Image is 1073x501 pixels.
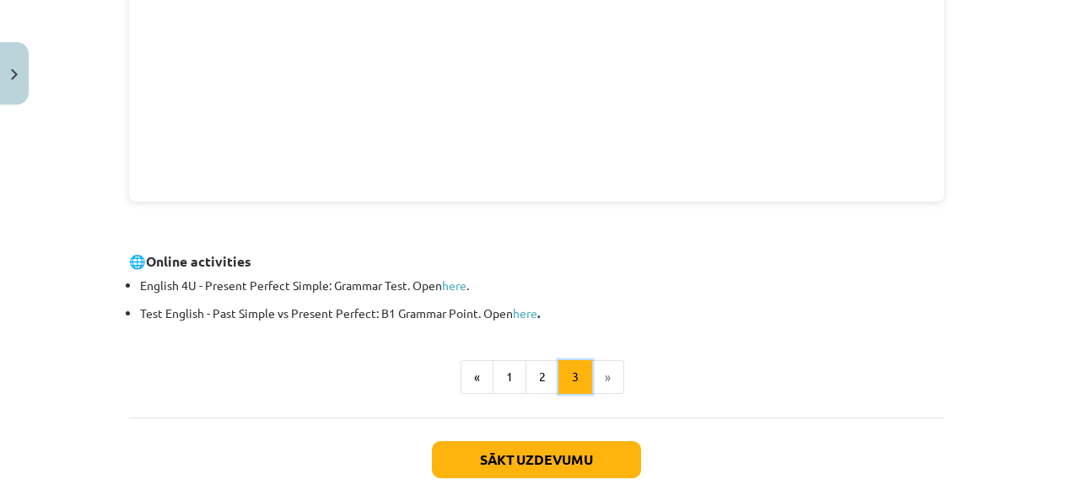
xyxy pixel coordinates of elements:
[442,277,466,293] a: here
[493,360,526,394] button: 1
[140,304,944,322] p: Test English - Past Simple vs Present Perfect: B1 Grammar Point. Open
[129,240,944,272] h3: 🌐
[461,360,493,394] button: «
[146,252,251,270] b: Online activities
[129,360,944,394] nav: Page navigation example
[140,277,944,294] p: English 4U - Present Perfect Simple: Grammar Test. Open .
[432,441,641,478] button: Sākt uzdevumu
[11,69,18,80] img: icon-close-lesson-0947bae3869378f0d4975bcd49f059093ad1ed9edebbc8119c70593378902aed.svg
[558,360,592,394] button: 3
[526,360,559,394] button: 2
[537,305,540,321] strong: .
[513,305,537,321] a: here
